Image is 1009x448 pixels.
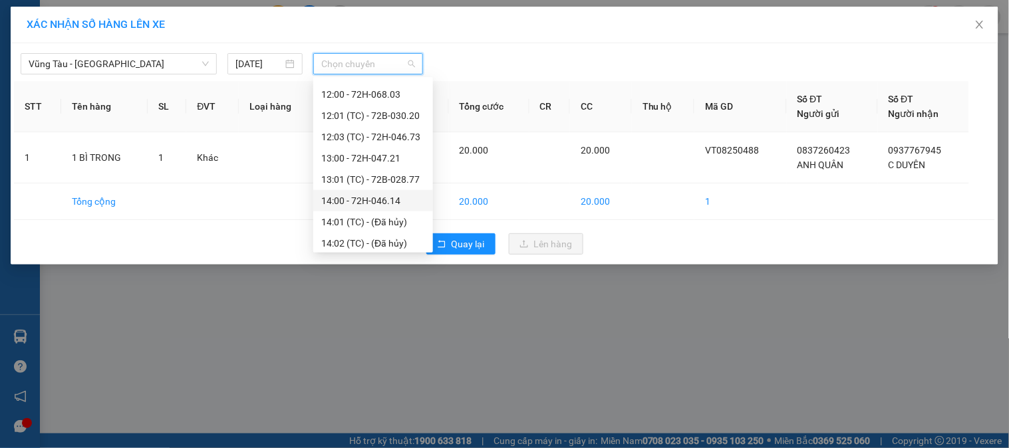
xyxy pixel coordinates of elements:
span: Người gửi [797,108,840,119]
th: STT [14,81,61,132]
td: 20.000 [449,183,529,220]
button: rollbackQuay lại [426,233,496,255]
span: Người nhận [889,108,939,119]
div: 12:03 (TC) - 72H-046.73 [321,130,425,144]
span: ANH QUÂN [797,160,844,170]
div: 0837260423 [11,59,118,78]
div: 13:01 (TC) - 72B-028.77 [321,172,425,187]
td: 1 BÌ TRONG [61,132,148,183]
span: 20.000 [460,145,489,156]
div: 14:00 - 72H-046.14 [321,193,425,208]
span: VT08250488 [705,145,759,156]
div: VP 184 [PERSON_NAME] - HCM [127,11,241,59]
span: C DUYÊN [889,160,926,170]
button: Close [961,7,998,44]
td: 1 [694,183,786,220]
th: Thu hộ [632,81,694,132]
span: XÁC NHẬN SỐ HÀNG LÊN XE [27,18,165,31]
td: 20.000 [570,183,632,220]
td: 1 [14,132,61,183]
span: Gửi: [11,13,32,27]
div: VP 108 [PERSON_NAME] [11,11,118,43]
div: 12:01 (TC) - 72B-030.20 [321,108,425,123]
th: Tên hàng [61,81,148,132]
span: 20.000 [581,145,610,156]
div: 0937767945 [127,75,241,94]
td: Khác [186,132,238,183]
span: rollback [437,239,446,250]
div: C DUYÊN [127,59,241,75]
td: Tổng cộng [61,183,148,220]
th: Mã GD [694,81,786,132]
div: 14:01 (TC) - (Đã hủy) [321,215,425,229]
th: CC [570,81,632,132]
th: Tổng cước [449,81,529,132]
div: 13:00 - 72H-047.21 [321,151,425,166]
span: 0837260423 [797,145,851,156]
span: Vũng Tàu - Sân Bay [29,54,209,74]
span: Số ĐT [889,94,914,104]
div: ANH QUÂN [11,43,118,59]
span: Quay lại [452,237,485,251]
div: 14:02 (TC) - (Đã hủy) [321,236,425,251]
span: VPNVT [146,94,210,117]
button: uploadLên hàng [509,233,583,255]
span: Số ĐT [797,94,823,104]
span: Nhận: [127,13,159,27]
span: close [974,19,985,30]
th: CR [529,81,570,132]
span: Chọn chuyến [321,54,415,74]
span: 0937767945 [889,145,942,156]
div: 12:00 - 72H-068.03 [321,87,425,102]
th: Loại hàng [239,81,316,132]
th: SL [148,81,187,132]
span: 1 [158,152,164,163]
input: 15/08/2025 [235,56,283,71]
th: ĐVT [186,81,238,132]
